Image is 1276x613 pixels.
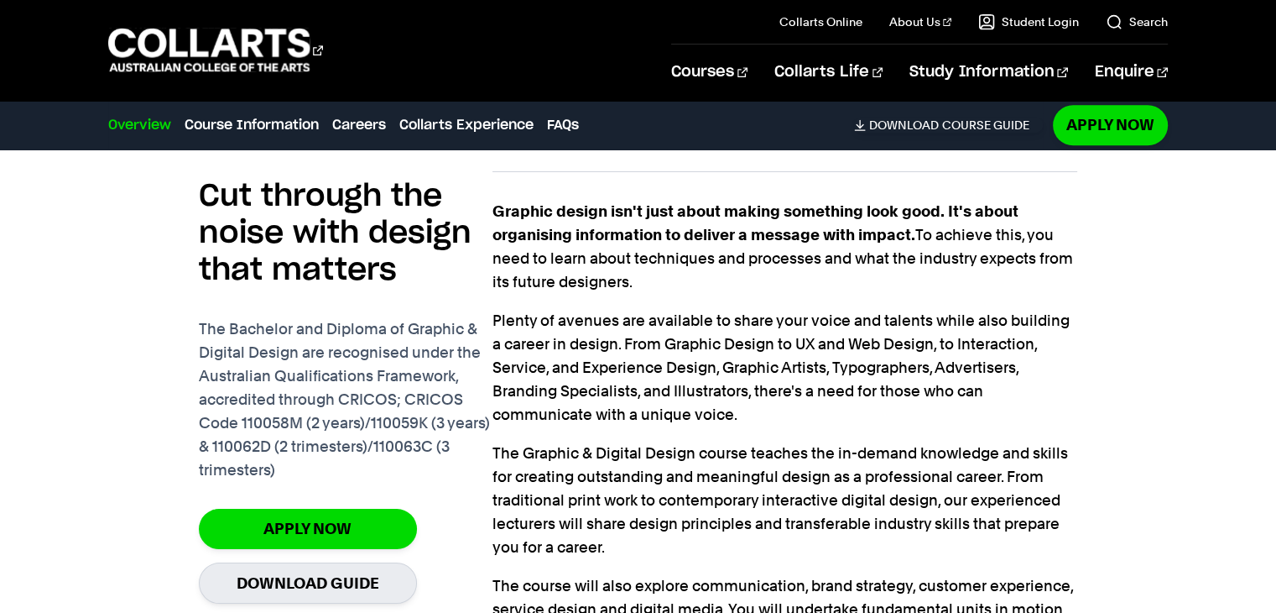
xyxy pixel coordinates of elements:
[492,200,1078,294] p: To achieve this, you need to learn about techniques and processes and what the industry expects f...
[108,26,323,74] div: Go to homepage
[547,115,579,135] a: FAQs
[774,45,883,100] a: Collarts Life
[399,115,534,135] a: Collarts Experience
[199,563,417,604] a: Download Guide
[199,178,492,289] h2: Cut through the noise with design that matters
[1095,45,1168,100] a: Enquire
[889,13,951,30] a: About Us
[332,115,386,135] a: Careers
[492,202,1018,244] strong: Graphic design isn't just about making something look good. It's about organising information to ...
[199,509,417,548] a: Apply Now
[1106,13,1168,30] a: Search
[492,309,1078,427] p: Plenty of avenues are available to share your voice and talents while also building a career in d...
[854,118,1043,133] a: DownloadCourse Guide
[108,115,171,135] a: Overview
[492,442,1078,559] p: The Graphic & Digital Design course teaches the in-demand knowledge and skills for creating outst...
[185,115,319,135] a: Course Information
[779,13,862,30] a: Collarts Online
[199,317,492,482] p: The Bachelor and Diploma of Graphic & Digital Design are recognised under the Australian Qualific...
[671,45,747,100] a: Courses
[909,45,1067,100] a: Study Information
[978,13,1079,30] a: Student Login
[1053,105,1168,144] a: Apply Now
[869,118,939,133] span: Download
